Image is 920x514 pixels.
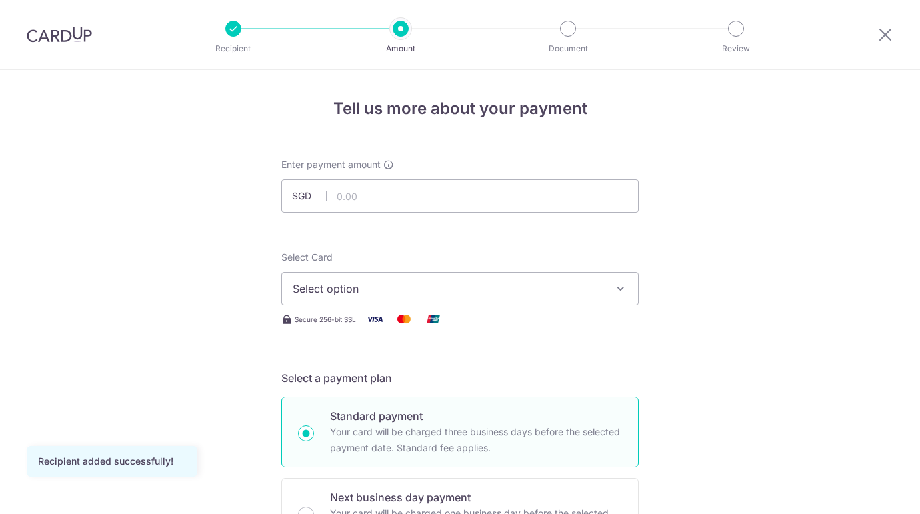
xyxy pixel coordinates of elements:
[687,42,785,55] p: Review
[281,272,639,305] button: Select option
[281,370,639,386] h5: Select a payment plan
[281,251,333,263] span: translation missing: en.payables.payment_networks.credit_card.summary.labels.select_card
[292,189,327,203] span: SGD
[330,408,622,424] p: Standard payment
[281,158,381,171] span: Enter payment amount
[295,314,356,325] span: Secure 256-bit SSL
[293,281,603,297] span: Select option
[281,179,639,213] input: 0.00
[330,489,622,505] p: Next business day payment
[834,474,907,507] iframe: Opens a widget where you can find more information
[351,42,450,55] p: Amount
[330,424,622,456] p: Your card will be charged three business days before the selected payment date. Standard fee appl...
[391,311,417,327] img: Mastercard
[361,311,388,327] img: Visa
[38,455,186,468] div: Recipient added successfully!
[184,42,283,55] p: Recipient
[519,42,617,55] p: Document
[281,97,639,121] h4: Tell us more about your payment
[27,27,92,43] img: CardUp
[420,311,447,327] img: Union Pay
